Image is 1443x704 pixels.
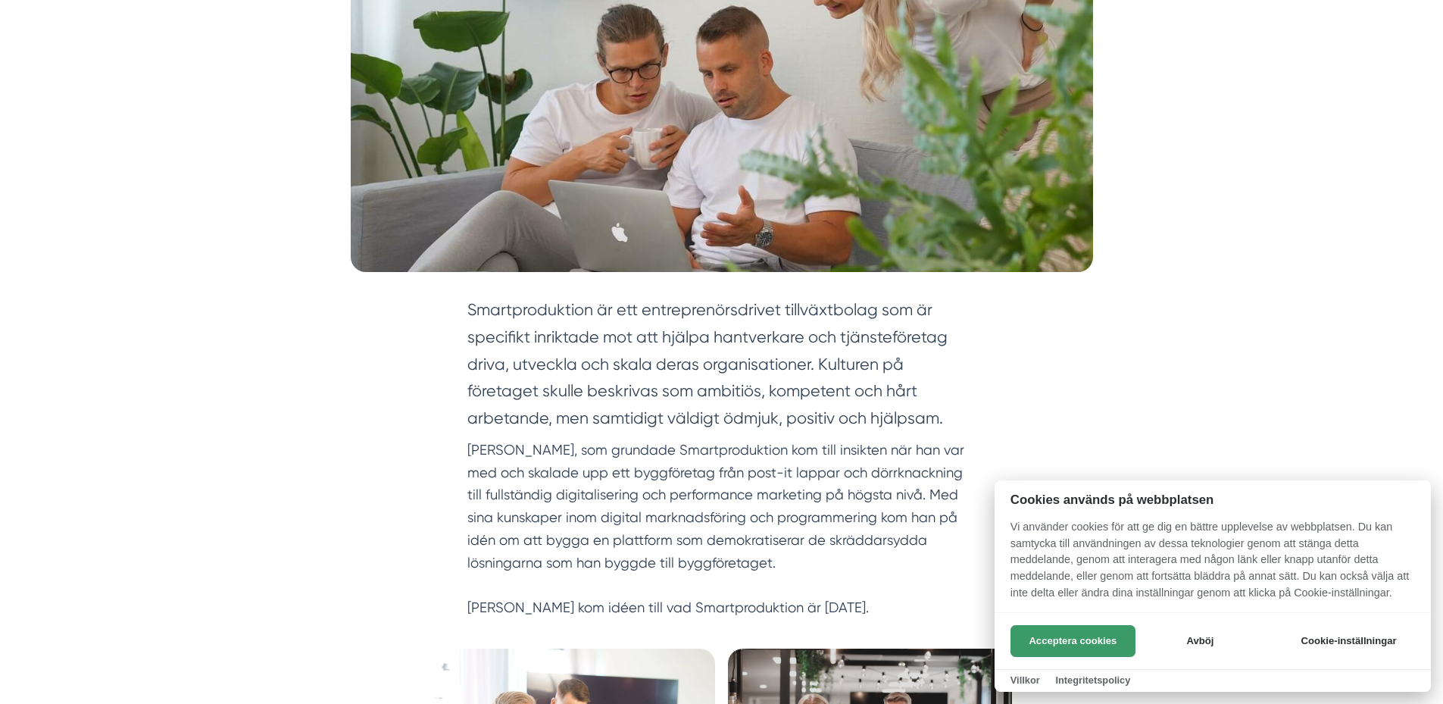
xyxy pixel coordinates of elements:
[1055,674,1130,686] a: Integritetspolicy
[1282,625,1415,657] button: Cookie-inställningar
[1010,625,1135,657] button: Acceptera cookies
[995,519,1431,612] p: Vi använder cookies för att ge dig en bättre upplevelse av webbplatsen. Du kan samtycka till anvä...
[995,493,1431,507] h2: Cookies används på webbplatsen
[1140,625,1260,657] button: Avböj
[1010,674,1040,686] a: Villkor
